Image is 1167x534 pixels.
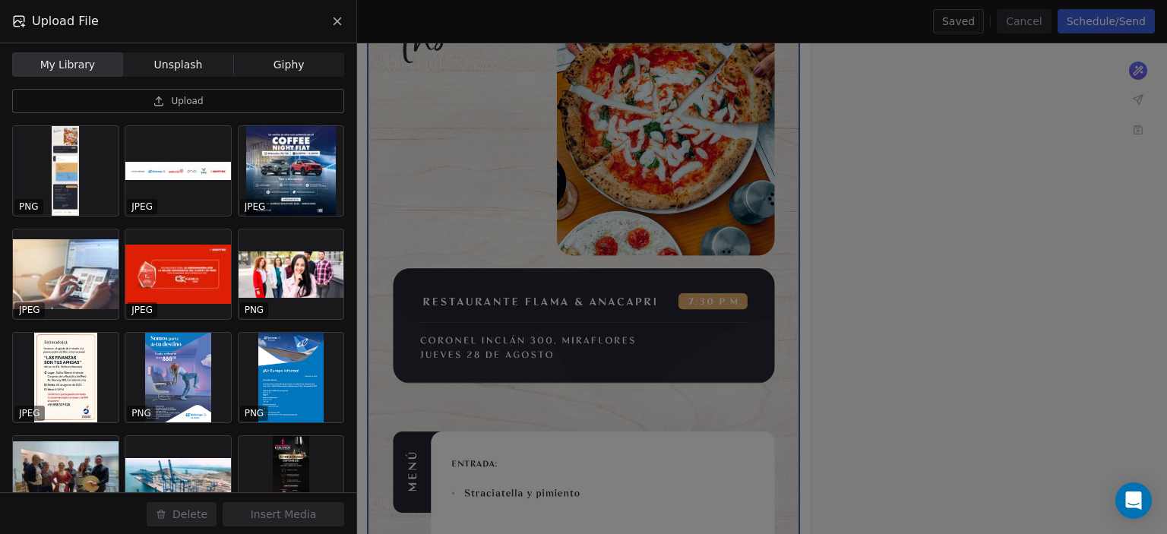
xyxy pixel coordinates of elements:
button: Delete [147,502,217,526]
span: Upload [171,95,203,107]
p: JPEG [19,304,40,316]
p: JPEG [19,407,40,419]
span: Giphy [274,57,305,73]
button: Insert Media [223,502,344,526]
p: JPEG [245,201,266,213]
p: PNG [245,407,264,419]
p: PNG [245,304,264,316]
p: JPEG [131,201,153,213]
span: Unsplash [154,57,203,73]
span: Upload File [32,12,99,30]
p: PNG [131,407,151,419]
p: JPEG [131,304,153,316]
button: Upload [12,89,344,113]
p: PNG [19,201,39,213]
div: Open Intercom Messenger [1115,482,1152,519]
